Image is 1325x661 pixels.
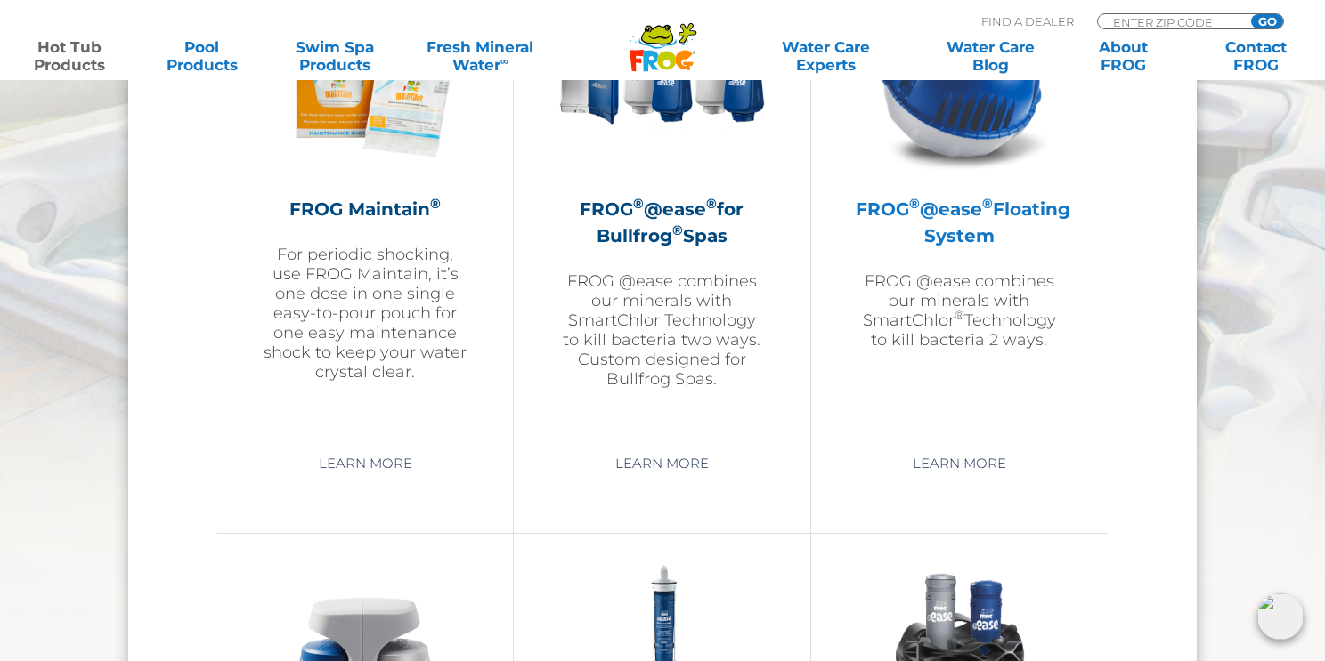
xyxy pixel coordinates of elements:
a: AboutFROG [1071,38,1175,74]
a: Learn More [595,447,729,480]
input: Zip Code Form [1111,14,1232,29]
input: GO [1251,14,1283,28]
sup: ® [672,222,683,238]
sup: ∞ [500,54,508,68]
sup: ® [955,308,964,322]
a: PoolProducts [150,38,254,74]
a: Learn More [298,447,433,480]
h2: FROG Maintain [262,196,468,222]
p: For periodic shocking, use FROG Maintain, it’s one dose in one single easy-to-pour pouch for one ... [262,245,468,382]
a: Fresh MineralWater∞ [416,38,545,74]
sup: ® [982,195,993,212]
p: FROG @ease combines our minerals with SmartChlor Technology to kill bacteria two ways. Custom des... [558,271,765,389]
sup: ® [430,195,441,212]
a: Water CareExperts [742,38,909,74]
a: ContactFROG [1204,38,1307,74]
sup: ® [909,195,920,212]
a: Swim SpaProducts [283,38,386,74]
a: Learn More [892,447,1027,480]
a: Hot TubProducts [18,38,121,74]
a: Water CareBlog [939,38,1042,74]
h2: FROG @ease for Bullfrog Spas [558,196,765,249]
sup: ® [706,195,717,212]
p: Find A Dealer [981,13,1074,29]
p: FROG @ease combines our minerals with SmartChlor Technology to kill bacteria 2 ways. [856,271,1063,350]
h2: FROG @ease Floating System [856,196,1063,249]
sup: ® [633,195,644,212]
img: openIcon [1257,593,1304,640]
